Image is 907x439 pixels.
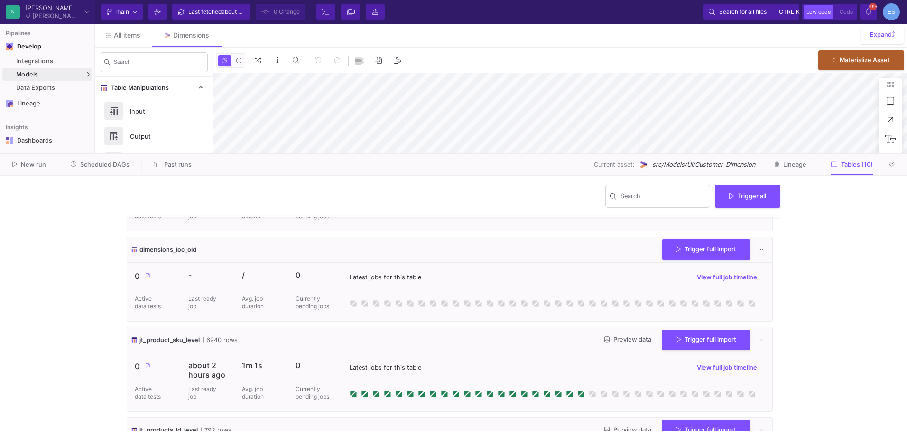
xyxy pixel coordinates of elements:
[188,295,217,310] p: Last ready job
[783,161,806,168] span: Lineage
[597,333,659,347] button: Preview data
[837,5,856,19] button: Code
[820,157,884,172] button: Tables (10)
[676,426,736,433] span: Trigger full import
[139,335,200,344] span: jt_product_sku_level
[21,161,46,168] span: New run
[840,9,853,15] span: Code
[6,5,20,19] div: K
[95,98,213,124] button: Input
[296,295,334,310] p: Currently pending jobs
[135,295,163,310] p: Active data tests
[143,157,203,172] button: Past runs
[818,50,904,70] button: Materialize Asset
[883,3,900,20] div: ES
[776,6,794,18] button: ctrlk
[6,43,13,50] img: Navigation icon
[880,3,900,20] button: ES
[172,4,250,20] button: Last fetchedabout 3 hours ago
[16,84,90,92] div: Data Exports
[95,124,213,149] button: Output
[17,43,31,50] div: Develop
[131,335,138,344] img: icon
[59,157,141,172] button: Scheduled DAGs
[17,100,79,107] div: Lineage
[17,137,79,144] div: Dashboards
[101,4,143,20] button: main
[163,31,171,39] img: Tab icon
[188,385,217,401] p: Last ready job
[242,295,270,310] p: Avg. job duration
[840,57,890,64] span: Materialize Asset
[164,161,192,168] span: Past runs
[1,157,57,172] button: New run
[296,361,334,370] p: 0
[188,5,245,19] div: Last fetched
[17,153,79,161] div: Widgets
[2,96,92,111] a: Navigation iconLineage
[804,5,833,19] button: Low code
[796,6,800,18] span: k
[6,100,13,107] img: Navigation icon
[6,137,13,144] img: Navigation icon
[173,31,209,39] div: Dimensions
[242,385,270,401] p: Avg. job duration
[139,245,196,254] span: dimensions_loc_old
[95,98,213,253] div: Table Manipulations
[604,336,651,343] span: Preview data
[697,364,757,371] span: View full job timeline
[114,60,204,67] input: Search
[689,361,765,375] button: View full job timeline
[715,185,780,208] button: Trigger all
[116,5,129,19] span: main
[689,270,765,285] button: View full job timeline
[2,149,92,164] a: Navigation iconWidgets
[242,270,280,280] p: /
[762,157,818,172] button: Lineage
[6,153,13,161] img: Navigation icon
[729,192,766,200] span: Trigger all
[135,270,173,282] p: 0
[95,77,213,98] mat-expansion-panel-header: Table Manipulations
[124,129,190,143] div: Output
[703,4,799,20] button: Search for all filesctrlk
[188,361,227,380] p: about 2 hours ago
[652,160,755,169] span: src/Models/UI/Customer_Dimension
[662,330,750,350] button: Trigger full import
[350,363,421,372] span: Latest jobs for this table
[26,5,81,11] div: [PERSON_NAME]
[135,385,163,401] p: Active data tests
[779,6,794,18] span: ctrl
[860,4,877,20] button: 99+
[662,239,750,260] button: Trigger full import
[201,426,231,435] span: 792 rows
[2,82,92,94] a: Data Exports
[2,133,92,148] a: Navigation iconDashboards
[222,8,269,15] span: about 3 hours ago
[296,385,334,401] p: Currently pending jobs
[676,336,736,343] span: Trigger full import
[2,39,92,54] mat-expansion-panel-header: Navigation iconDevelop
[131,245,138,254] img: icon
[107,84,169,92] span: Table Manipulations
[32,13,81,19] div: [PERSON_NAME]
[296,270,334,280] p: 0
[242,361,280,370] p: 1m 1s
[131,426,138,435] img: icon
[604,426,651,433] span: Preview data
[188,270,227,280] p: -
[2,55,92,67] a: Integrations
[16,57,90,65] div: Integrations
[639,160,648,170] img: UI Model
[135,361,173,372] p: 0
[841,161,873,168] span: Tables (10)
[806,9,831,15] span: Low code
[16,71,38,78] span: Models
[869,3,877,10] span: 99+
[350,273,421,282] span: Latest jobs for this table
[114,31,140,39] span: All items
[139,426,198,435] span: jt_products_id_level
[594,160,635,169] span: Current asset:
[719,5,767,19] span: Search for all files
[697,274,757,281] span: View full job timeline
